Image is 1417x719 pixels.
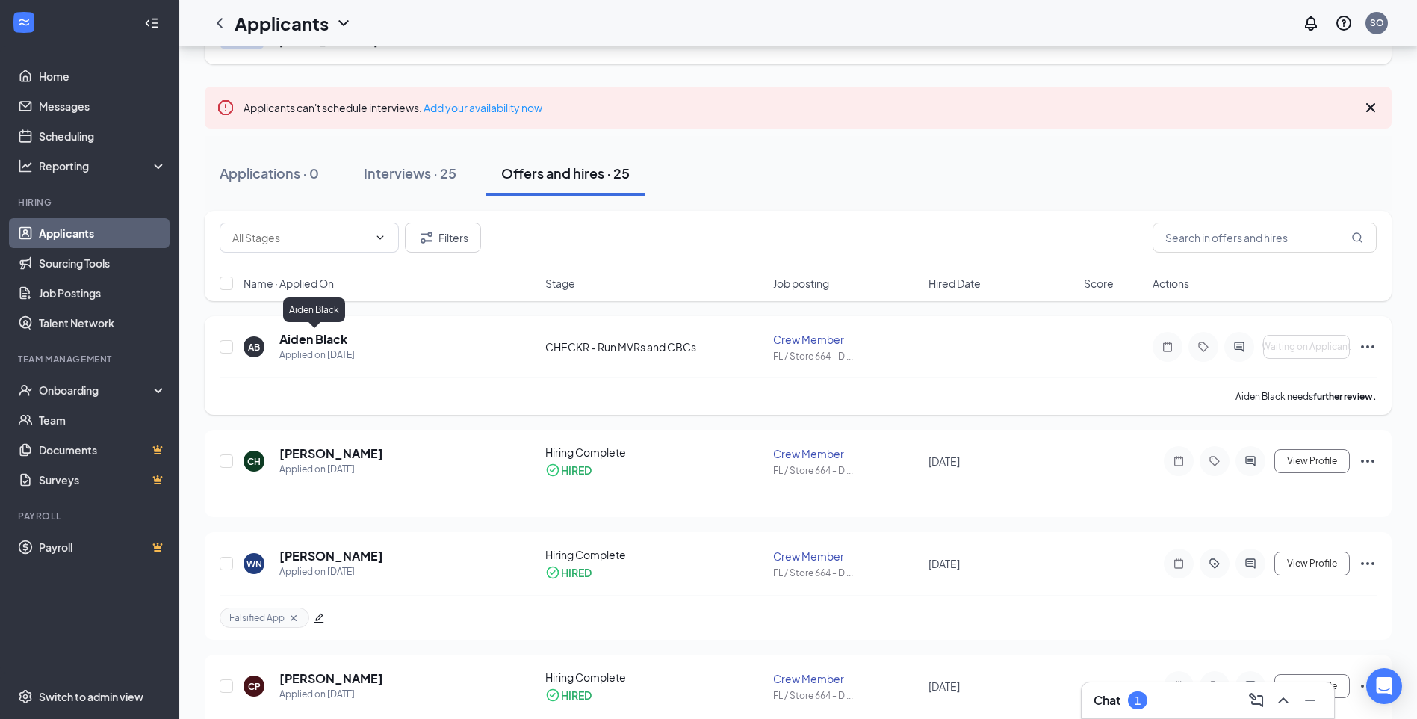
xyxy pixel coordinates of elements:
[39,158,167,173] div: Reporting
[1159,341,1176,353] svg: Note
[1271,688,1295,712] button: ChevronUp
[1235,390,1377,403] p: Aiden Black needs
[39,465,167,495] a: SurveysCrown
[39,435,167,465] a: DocumentsCrown
[1313,391,1377,402] b: further review.
[279,348,355,362] div: Applied on [DATE]
[1274,691,1292,709] svg: ChevronUp
[1244,688,1268,712] button: ComposeMessage
[1370,16,1384,29] div: SO
[773,332,920,347] div: Crew Member
[773,549,920,564] div: Crew Member
[283,297,345,322] div: Aiden Black
[1301,691,1319,709] svg: Minimize
[1359,452,1377,470] svg: Ellipses
[364,164,456,182] div: Interviews · 25
[545,547,765,562] div: Hiring Complete
[16,15,31,30] svg: WorkstreamLogo
[232,229,368,246] input: All Stages
[1274,674,1350,698] button: View Profile
[279,670,383,687] h5: [PERSON_NAME]
[928,679,960,693] span: [DATE]
[545,688,560,703] svg: CheckmarkCircle
[18,689,33,704] svg: Settings
[1170,455,1188,467] svg: Note
[1084,276,1114,291] span: Score
[335,14,353,32] svg: ChevronDown
[545,463,560,478] svg: CheckmarkCircle
[1287,681,1337,691] span: View Profile
[545,276,575,291] span: Stage
[244,276,334,291] span: Name · Applied On
[217,99,235,117] svg: Error
[1335,14,1353,32] svg: QuestionInfo
[1247,691,1265,709] svg: ComposeMessage
[39,61,167,91] a: Home
[279,548,383,564] h5: [PERSON_NAME]
[39,121,167,151] a: Scheduling
[561,688,592,703] div: HIRED
[18,158,33,173] svg: Analysis
[1351,232,1363,244] svg: MagnifyingGlass
[211,14,229,32] a: ChevronLeft
[279,462,383,477] div: Applied on [DATE]
[1359,677,1377,695] svg: Ellipses
[1094,692,1120,709] h3: Chat
[1287,558,1337,569] span: View Profile
[39,248,167,278] a: Sourcing Tools
[288,612,300,624] svg: Cross
[1206,558,1224,570] svg: ActiveTag
[1241,455,1259,467] svg: ActiveChat
[405,223,481,253] button: Filter Filters
[248,341,260,354] div: AB
[39,91,167,121] a: Messages
[1263,335,1350,359] button: Waiting on Applicant
[279,331,347,348] h5: Aiden Black
[1170,680,1188,692] svg: Note
[1359,555,1377,573] svg: Ellipses
[220,164,319,182] div: Applications · 0
[1362,99,1380,117] svg: Cross
[1170,558,1188,570] svg: Note
[18,196,164,209] div: Hiring
[39,218,167,248] a: Applicants
[928,276,981,291] span: Hired Date
[39,689,143,704] div: Switch to admin view
[418,229,435,247] svg: Filter
[928,454,960,468] span: [DATE]
[545,565,560,580] svg: CheckmarkCircle
[928,557,960,570] span: [DATE]
[246,558,262,570] div: WN
[1366,668,1402,704] div: Open Intercom Messenger
[773,446,920,461] div: Crew Member
[374,232,386,244] svg: ChevronDown
[1359,338,1377,356] svg: Ellipses
[1135,694,1141,707] div: 1
[424,101,542,114] a: Add your availability now
[545,670,765,685] div: Hiring Complete
[773,464,920,477] div: FL / Store 664 - D ...
[773,350,920,362] div: FL / Store 664 - D ...
[1230,341,1248,353] svg: ActiveChat
[314,613,324,623] span: edit
[545,445,765,460] div: Hiring Complete
[545,339,765,354] div: CHECKR - Run MVRs and CBCs
[144,16,159,31] svg: Collapse
[1194,341,1212,353] svg: Tag
[1274,552,1350,575] button: View Profile
[773,671,920,686] div: Crew Member
[1274,449,1350,473] button: View Profile
[773,276,829,291] span: Job posting
[279,445,383,462] h5: [PERSON_NAME]
[39,383,154,398] div: Onboarding
[1302,14,1320,32] svg: Notifications
[1206,455,1224,467] svg: Tag
[773,567,920,579] div: FL / Store 664 - D ...
[1153,276,1189,291] span: Actions
[561,463,592,478] div: HIRED
[501,164,630,182] div: Offers and hires · 25
[1206,680,1224,692] svg: Tag
[1262,342,1351,352] span: Waiting on Applicant
[773,689,920,702] div: FL / Store 664 - D ...
[248,680,261,693] div: CP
